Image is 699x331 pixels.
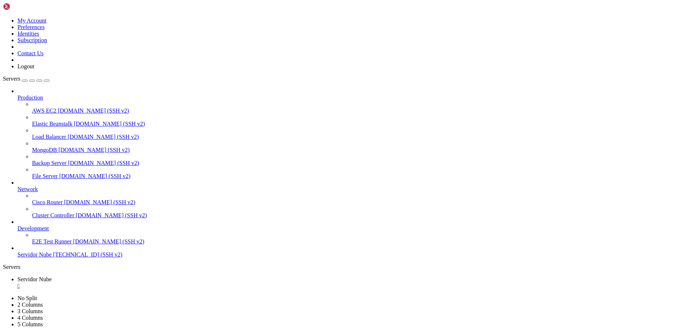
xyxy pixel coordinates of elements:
x-row: individual files in /usr/share/doc/*/copyright. [3,170,604,176]
span: Network [17,186,38,192]
span: Servidor Nube [17,251,52,258]
x-row: See "man sudo_root" for details. [3,207,604,213]
x-row: System load: 0.11 Processes: 106 [3,52,604,58]
span: azurepato@VM-Ubuntu-Clase [3,219,76,225]
a:  [17,283,696,289]
a: 5 Columns [17,321,43,327]
x-row: * Support: [URL][DOMAIN_NAME] [3,28,604,34]
x-row: Swap usage: 0% [3,71,604,77]
a: My Account [17,17,47,24]
a: Subscription [17,37,47,43]
li: Backup Server [DOMAIN_NAME] (SSH v2) [32,153,696,166]
a: Production [17,94,696,101]
a: MongoDB [DOMAIN_NAME] (SSH v2) [32,147,696,153]
span: [DOMAIN_NAME] (SSH v2) [68,134,139,140]
li: Cisco Router [DOMAIN_NAME] (SSH v2) [32,193,696,206]
x-row: Welcome to Ubuntu 22.04.5 LTS (GNU/Linux 6.8.0-1031-azure x86_64) [3,3,604,9]
x-row: Usage of /: 5.4% of 28.89GB Users logged in: 0 [3,58,604,65]
li: MongoDB [DOMAIN_NAME] (SSH v2) [32,140,696,153]
x-row: To check for new updates run: sudo apt update [3,139,604,145]
div: (29, 35) [92,219,95,225]
x-row: Ubuntu comes with ABSOLUTELY NO WARRANTY, to the extent permitted by [3,182,604,188]
span: Development [17,225,49,231]
a: Backup Server [DOMAIN_NAME] (SSH v2) [32,160,696,166]
span: Cisco Router [32,199,63,205]
a: Elastic Beanstalk [DOMAIN_NAME] (SSH v2) [32,121,696,127]
x-row: See [URL][DOMAIN_NAME] or run: sudo pro status [3,114,604,120]
span: [DOMAIN_NAME] (SSH v2) [58,108,129,114]
span: Servers [3,76,20,82]
a: Development [17,225,696,232]
li: Elastic Beanstalk [DOMAIN_NAME] (SSH v2) [32,114,696,127]
x-row: The programs included with the Ubuntu system are free software; [3,157,604,164]
img: Shellngn [3,3,45,10]
span: [DOMAIN_NAME] (SSH v2) [76,212,147,218]
span: [DOMAIN_NAME] (SSH v2) [58,147,130,153]
li: AWS EC2 [DOMAIN_NAME] (SSH v2) [32,101,696,114]
a: Cisco Router [DOMAIN_NAME] (SSH v2) [32,199,696,206]
span: Production [17,94,43,101]
x-row: : $ [3,219,604,225]
x-row: applicable law. [3,188,604,194]
a: Servers [3,76,50,82]
a: 2 Columns [17,302,43,308]
a: Identities [17,31,39,37]
x-row: To run a command as administrator (user "root"), use "sudo <command>". [3,201,604,207]
span: Load Balancer [32,134,66,140]
x-row: Memory usage: 30% IPv4 address for eth0: [TECHNICAL_ID] [3,65,604,71]
li: Production [17,88,696,179]
li: E2E Test Runner [DOMAIN_NAME] (SSH v2) [32,232,696,245]
a: No Split [17,295,37,301]
a: Contact Us [17,50,44,56]
span: ~ [79,219,82,225]
x-row: 0 updates can be applied immediately. [3,96,604,102]
x-row: * Documentation: [URL][DOMAIN_NAME] [3,15,604,21]
a: Servidor Nube [TECHNICAL_ID] (SSH v2) [17,251,696,258]
x-row: The list of available updates is more than a week old. [3,133,604,139]
x-row: System information as of [DATE] [3,40,604,46]
x-row: Enable ESM Apps to receive additional future security updates. [3,108,604,114]
a: E2E Test Runner [DOMAIN_NAME] (SSH v2) [32,238,696,245]
a: Cluster Controller [DOMAIN_NAME] (SSH v2) [32,212,696,219]
span: [DOMAIN_NAME] (SSH v2) [73,238,145,245]
li: Development [17,219,696,245]
span: [DOMAIN_NAME] (SSH v2) [59,173,131,179]
span: Elastic Beanstalk [32,121,72,127]
span: E2E Test Runner [32,238,72,245]
span: File Server [32,173,58,179]
x-row: Expanded Security Maintenance for Applications is not enabled. [3,83,604,89]
span: [DOMAIN_NAME] (SSH v2) [74,121,145,127]
li: File Server [DOMAIN_NAME] (SSH v2) [32,166,696,179]
a: File Server [DOMAIN_NAME] (SSH v2) [32,173,696,179]
li: Network [17,179,696,219]
span: [DOMAIN_NAME] (SSH v2) [68,160,139,166]
a: Servidor Nube [17,276,696,289]
span: AWS EC2 [32,108,56,114]
div: Servers [3,264,696,270]
span: MongoDB [32,147,57,153]
span: Servidor Nube [17,276,52,282]
a: 3 Columns [17,308,43,314]
a: Network [17,186,696,193]
x-row: * Management: [URL][DOMAIN_NAME] [3,21,604,28]
a: 4 Columns [17,315,43,321]
span: Backup Server [32,160,67,166]
a: Load Balancer [DOMAIN_NAME] (SSH v2) [32,134,696,140]
li: Servidor Nube [TECHNICAL_ID] (SSH v2) [17,245,696,258]
a: AWS EC2 [DOMAIN_NAME] (SSH v2) [32,108,696,114]
a: Preferences [17,24,45,30]
x-row: the exact distribution terms for each program are described in the [3,164,604,170]
span: Cluster Controller [32,212,74,218]
span: [DOMAIN_NAME] (SSH v2) [64,199,135,205]
a: Logout [17,63,34,69]
span: [TECHNICAL_ID] (SSH v2) [53,251,122,258]
li: Cluster Controller [DOMAIN_NAME] (SSH v2) [32,206,696,219]
li: Load Balancer [DOMAIN_NAME] (SSH v2) [32,127,696,140]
